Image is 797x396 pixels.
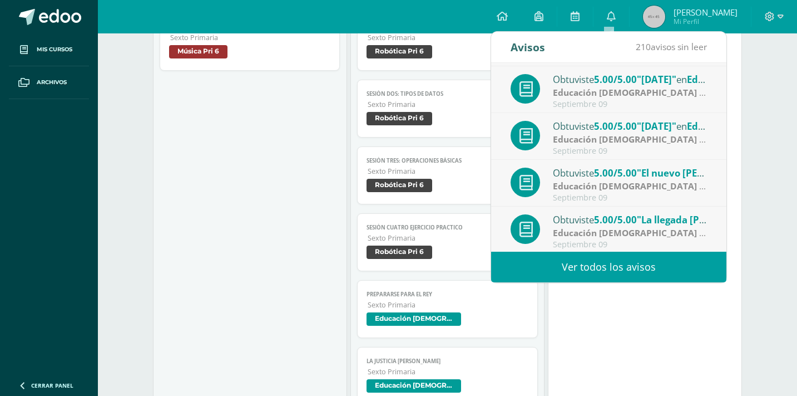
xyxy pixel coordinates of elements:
[553,193,707,203] div: Septiembre 09
[553,72,707,86] div: Obtuviste en
[637,213,770,226] span: "La llegada [PERSON_NAME]"
[553,133,719,145] strong: Educación [DEMOGRAPHIC_DATA] Pri 6
[357,13,538,71] a: Sesión Uno: Mostrar e ingresar Datos en PythonSexto PrimariaRobótica Pri 6
[553,86,707,99] div: | Zona 1 Cuarta Unidad
[367,291,528,298] span: Prepararse para el Rey
[674,17,737,26] span: Mi Perfil
[594,120,637,133] span: 5.00/5.00
[491,252,726,282] a: Ver todos los avisos
[357,280,538,338] a: Prepararse para el ReySexto PrimariaEducación [DEMOGRAPHIC_DATA] Pri 6
[553,133,707,146] div: | Zona 1 Cuarta Unidad
[368,300,528,310] span: Sexto Primaria
[637,73,676,86] span: "[DATE]"
[553,146,707,156] div: Septiembre 09
[357,213,538,271] a: Sesión Cuatro Ejercicio PracticoSexto PrimariaRobótica Pri 6
[553,100,707,109] div: Septiembre 09
[553,180,719,192] strong: Educación [DEMOGRAPHIC_DATA] Pri 6
[367,312,461,326] span: Educación [DEMOGRAPHIC_DATA] Pri 6
[594,167,637,179] span: 5.00/5.00
[674,7,737,18] span: [PERSON_NAME]
[357,146,538,204] a: Sesión Tres: Operaciones BásicasSexto PrimariaRobótica Pri 6
[594,213,637,226] span: 5.00/5.00
[553,227,719,239] strong: Educación [DEMOGRAPHIC_DATA] Pri 6
[636,41,707,53] span: avisos sin leer
[368,367,528,377] span: Sexto Primaria
[367,246,432,259] span: Robótica Pri 6
[637,120,676,133] span: "[DATE]"
[636,41,651,53] span: 210
[367,45,432,58] span: Robótica Pri 6
[368,233,528,243] span: Sexto Primaria
[37,78,67,87] span: Archivos
[367,90,528,97] span: Sesión Dos: Tipos de Datos
[37,45,72,54] span: Mis cursos
[367,379,461,393] span: Educación [DEMOGRAPHIC_DATA] Pri 6
[9,33,89,66] a: Mis cursos
[367,179,432,192] span: Robótica Pri 6
[553,227,707,239] div: | Zona 1 Cuarta Unidad
[553,212,707,227] div: Obtuviste en
[9,66,89,99] a: Archivos
[637,167,763,179] span: "El nuevo [PERSON_NAME]"
[169,45,227,58] span: Música Pri 6
[643,6,665,28] img: 45x45
[368,100,528,109] span: Sexto Primaria
[367,358,528,365] span: La justicia [PERSON_NAME]
[31,382,73,389] span: Cerrar panel
[367,224,528,231] span: Sesión Cuatro Ejercicio Practico
[368,167,528,176] span: Sexto Primaria
[553,180,707,193] div: | Zona 1 Cuarta Unidad
[553,165,707,180] div: Obtuviste en
[553,86,719,99] strong: Educación [DEMOGRAPHIC_DATA] Pri 6
[367,112,432,125] span: Robótica Pri 6
[553,240,707,250] div: Septiembre 09
[594,73,637,86] span: 5.00/5.00
[160,13,340,71] a: [PERSON_NAME]Sexto PrimariaMúsica Pri 6
[367,157,528,164] span: Sesión Tres: Operaciones Básicas
[368,33,528,42] span: Sexto Primaria
[511,32,545,62] div: Avisos
[170,33,331,42] span: Sexto Primaria
[553,119,707,133] div: Obtuviste en
[357,80,538,138] a: Sesión Dos: Tipos de DatosSexto PrimariaRobótica Pri 6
